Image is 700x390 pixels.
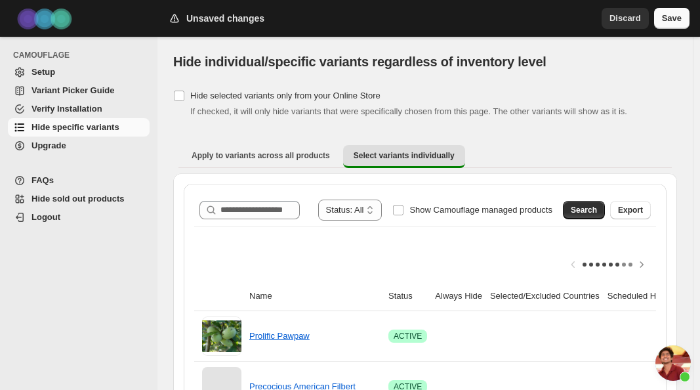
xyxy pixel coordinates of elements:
[618,205,643,215] span: Export
[409,205,552,215] span: Show Camouflage managed products
[31,194,125,204] span: Hide sold out products
[662,12,682,25] span: Save
[31,175,54,185] span: FAQs
[343,145,465,168] button: Select variants individually
[431,282,486,311] th: Always Hide
[31,122,119,132] span: Hide specific variants
[31,104,102,114] span: Verify Installation
[655,345,691,381] a: Open chat
[8,137,150,155] a: Upgrade
[186,12,264,25] h2: Unsaved changes
[486,282,604,311] th: Selected/Excluded Countries
[604,282,672,311] th: Scheduled Hide
[609,12,641,25] span: Discard
[8,171,150,190] a: FAQs
[394,331,422,341] span: ACTIVE
[192,150,330,161] span: Apply to variants across all products
[190,106,627,116] span: If checked, it will only hide variants that were specifically chosen from this page. The other va...
[8,118,150,137] a: Hide specific variants
[190,91,381,100] span: Hide selected variants only from your Online Store
[8,81,150,100] a: Variant Picker Guide
[602,8,649,29] button: Discard
[31,212,60,222] span: Logout
[8,190,150,208] a: Hide sold out products
[571,205,597,215] span: Search
[31,67,55,77] span: Setup
[654,8,690,29] button: Save
[173,54,546,69] span: Hide individual/specific variants regardless of inventory level
[249,331,310,341] a: Prolific Pawpaw
[181,145,340,166] button: Apply to variants across all products
[632,255,651,274] button: Scroll table right one column
[8,208,150,227] a: Logout
[384,282,431,311] th: Status
[31,85,114,95] span: Variant Picker Guide
[610,201,651,219] button: Export
[354,150,455,161] span: Select variants individually
[8,100,150,118] a: Verify Installation
[8,63,150,81] a: Setup
[245,282,384,311] th: Name
[31,141,66,150] span: Upgrade
[563,201,605,219] button: Search
[13,50,151,60] span: CAMOUFLAGE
